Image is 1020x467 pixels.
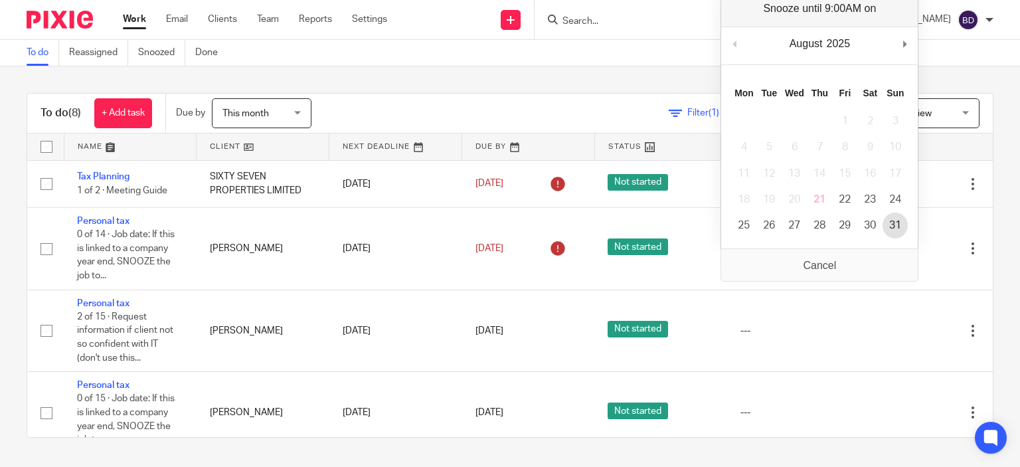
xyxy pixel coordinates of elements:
span: (8) [68,108,81,118]
abbr: Tuesday [762,88,778,98]
td: SIXTY SEVEN PROPERTIES LIMITED [197,160,329,207]
a: Team [257,13,279,26]
button: 25 [731,213,756,238]
a: Personal tax [77,217,129,226]
button: 26 [756,213,782,238]
abbr: Wednesday [785,88,804,98]
button: 29 [832,213,857,238]
button: Next Month [898,34,911,54]
abbr: Monday [734,88,753,98]
abbr: Sunday [887,88,904,98]
a: Done [195,40,228,66]
button: 28 [807,213,832,238]
img: svg%3E [958,9,979,31]
a: Snoozed [138,40,185,66]
td: [DATE] [329,290,462,372]
a: Settings [352,13,387,26]
span: Not started [608,321,668,337]
button: 23 [857,187,883,213]
abbr: Friday [839,88,851,98]
input: Search [561,16,681,28]
a: + Add task [94,98,152,128]
p: Due by [176,106,205,120]
span: 2 of 15 · Request information if client not so confident with IT (don't use this... [77,312,173,363]
abbr: Thursday [811,88,828,98]
td: [PERSON_NAME] [197,290,329,372]
span: 0 of 14 · Job date: If this is linked to a company year end, SNOOZE the job to... [77,231,175,281]
td: [DATE] [329,207,462,290]
td: [PERSON_NAME] [197,372,329,454]
a: Email [166,13,188,26]
span: Not started [608,403,668,419]
button: 30 [857,213,883,238]
span: Filter [687,108,729,118]
div: August [788,34,825,54]
span: 1 of 2 · Meeting Guide [77,186,167,195]
button: 31 [883,213,908,238]
div: --- [740,406,847,419]
div: 2025 [825,34,853,54]
span: Not started [608,174,668,191]
img: Pixie [27,11,93,29]
a: Tax Planning [77,172,129,181]
td: [DATE] [329,372,462,454]
span: Not started [608,238,668,255]
td: [PERSON_NAME] [197,207,329,290]
span: (1) [709,108,719,118]
div: --- [740,324,847,337]
span: 0 of 15 · Job date: If this is linked to a company year end, SNOOZE the job to... [77,395,175,445]
h1: To do [41,106,81,120]
a: To do [27,40,59,66]
span: [DATE] [475,179,503,189]
a: Reports [299,13,332,26]
a: Personal tax [77,381,129,390]
abbr: Saturday [863,88,878,98]
button: 27 [782,213,807,238]
span: [DATE] [475,326,503,335]
a: Clients [208,13,237,26]
a: Personal tax [77,299,129,308]
span: This month [222,109,269,118]
button: 22 [832,187,857,213]
span: [DATE] [475,408,503,417]
a: Reassigned [69,40,128,66]
button: 24 [883,187,908,213]
span: [DATE] [475,244,503,253]
td: [DATE] [329,160,462,207]
button: Previous Month [728,34,741,54]
a: Work [123,13,146,26]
